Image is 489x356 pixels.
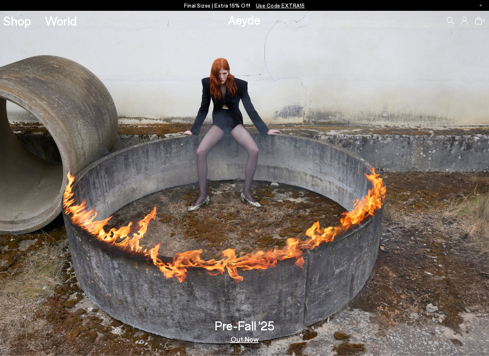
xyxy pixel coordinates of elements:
a: Shop [3,14,31,27]
h3: Pre-Fall '25 [215,319,275,332]
p: Final Sizes | Extra 15% Off [184,1,305,10]
a: Aeyde [228,12,261,27]
a: 0 [475,17,482,25]
span: 0 [482,19,486,23]
a: World [45,14,77,27]
a: Out Now [231,335,259,343]
span: Navigate to /collections/ss25-final-sizes [256,2,305,9]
